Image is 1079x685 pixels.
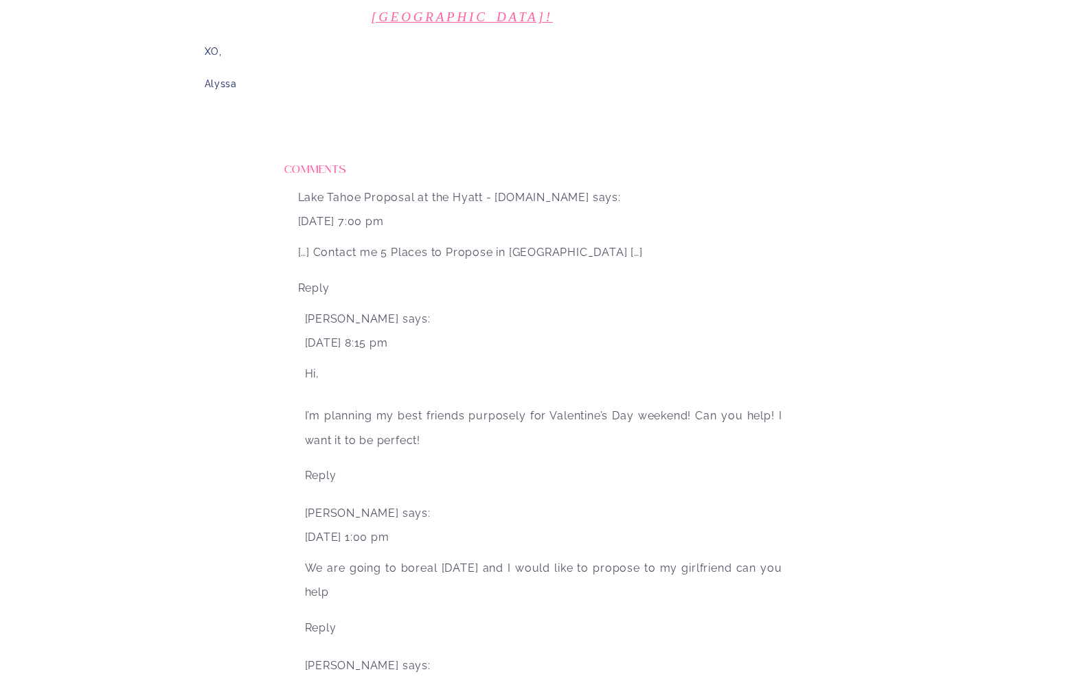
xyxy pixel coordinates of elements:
[298,215,384,228] a: [DATE] 7:00 pm
[402,312,431,325] span: says:
[402,659,431,672] span: says:
[593,191,621,204] span: says:
[298,233,789,264] p: […] Contact me 5 Places to Propose in [GEOGRAPHIC_DATA] […]
[305,312,399,325] cite: [PERSON_NAME]
[305,336,388,349] a: [DATE] 8:15 pm
[298,281,330,294] a: Reply to Lake Tahoe Proposal at the Hyatt - alyssalynnephotography.com
[305,507,399,520] cite: [PERSON_NAME]
[305,621,337,634] a: Reply to Kristy
[205,41,720,62] p: XO,
[402,507,431,520] span: says:
[305,355,782,386] p: Hi,
[305,397,782,452] p: I’m planning my best friends purposely for Valentine’s Day weekend! Can you help! I want it to be...
[305,531,389,544] a: [DATE] 1:00 pm
[305,469,337,482] a: Reply to Madlen mirza
[205,73,720,95] p: Alyssa
[284,158,396,172] h2: Comments
[305,659,399,672] cite: [PERSON_NAME]
[305,549,782,604] p: We are going to boreal [DATE] and I would like to propose to my girlfriend can you help
[298,191,589,204] a: Lake Tahoe Proposal at the Hyatt - [DOMAIN_NAME]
